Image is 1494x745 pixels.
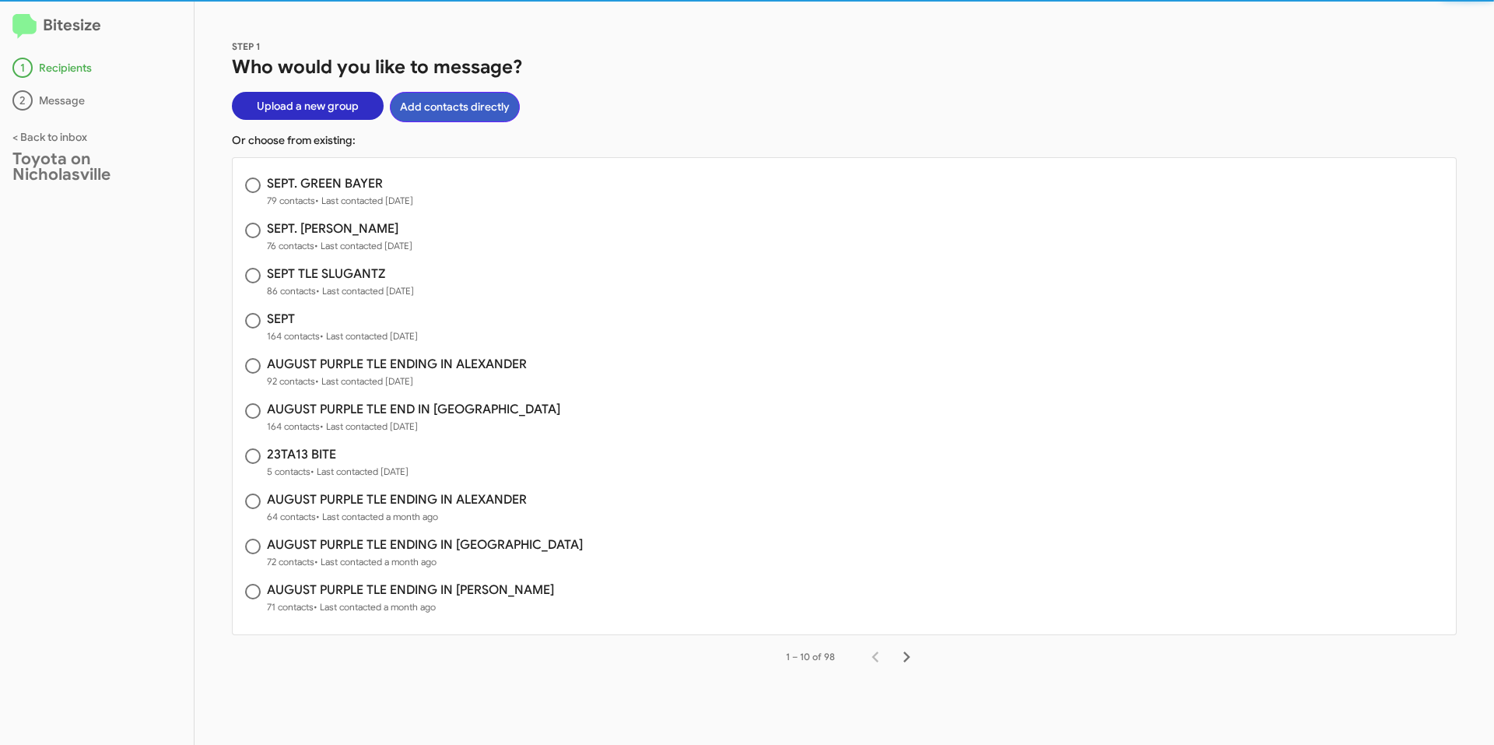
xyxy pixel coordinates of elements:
span: • Last contacted [DATE] [314,240,412,251]
span: 5 contacts [267,464,409,480]
h3: AUGUST PURPLE TLE ENDING IN [GEOGRAPHIC_DATA] [267,539,583,551]
img: logo-minimal.svg [12,14,37,39]
span: • Last contacted [DATE] [316,285,414,297]
h1: Who would you like to message? [232,54,1457,79]
h3: AUGUST PURPLE TLE ENDING IN [PERSON_NAME] [267,584,554,596]
span: STEP 1 [232,40,261,52]
h3: SEPT [267,313,418,325]
span: • Last contacted a month ago [314,601,436,613]
h3: AUGUST PURPLE TLE ENDING IN ALEXANDER [267,494,527,506]
span: 92 contacts [267,374,527,389]
button: Next page [891,641,922,673]
span: 76 contacts [267,238,412,254]
h3: SEPT. GREEN BAYER [267,177,413,190]
button: Upload a new group [232,92,384,120]
span: • Last contacted [DATE] [315,375,413,387]
span: • Last contacted [DATE] [310,466,409,477]
h3: 23TA13 BITE [267,448,409,461]
div: Recipients [12,58,181,78]
h3: SEPT. [PERSON_NAME] [267,223,412,235]
span: • Last contacted [DATE] [315,195,413,206]
button: Add contacts directly [390,92,520,122]
span: 164 contacts [267,329,418,344]
p: Or choose from existing: [232,132,1457,148]
h3: AUGUST PURPLE TLE END IN [GEOGRAPHIC_DATA] [267,403,560,416]
span: • Last contacted [DATE] [320,420,418,432]
span: 72 contacts [267,554,583,570]
span: 86 contacts [267,283,414,299]
h3: AUGUST PURPLE TLE ENDING IN ALEXANDER [267,358,527,371]
div: Message [12,90,181,111]
span: 71 contacts [267,599,554,615]
span: • Last contacted [DATE] [320,330,418,342]
span: 79 contacts [267,193,413,209]
span: • Last contacted a month ago [316,511,438,522]
h3: SEPT TLE SLUGANTZ [267,268,414,280]
div: 1 [12,58,33,78]
button: Previous page [860,641,891,673]
span: Upload a new group [257,92,359,120]
span: • Last contacted a month ago [314,556,437,568]
h2: Bitesize [12,13,181,39]
div: Toyota on Nicholasville [12,151,181,182]
div: 1 – 10 of 98 [786,649,835,665]
span: 164 contacts [267,419,560,434]
span: 64 contacts [267,509,527,525]
a: < Back to inbox [12,130,87,144]
div: 2 [12,90,33,111]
